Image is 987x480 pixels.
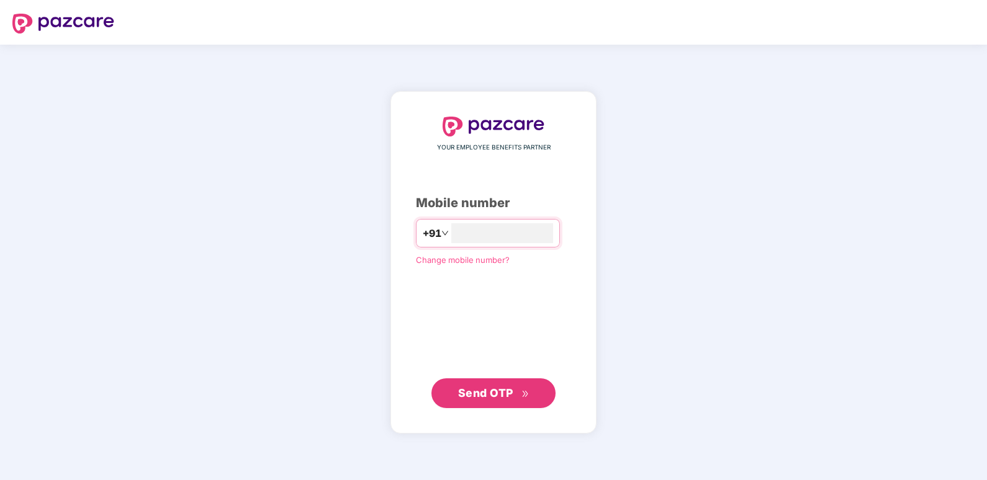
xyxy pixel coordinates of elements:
[441,229,449,237] span: down
[458,386,513,399] span: Send OTP
[443,117,544,136] img: logo
[437,143,551,153] span: YOUR EMPLOYEE BENEFITS PARTNER
[521,390,530,398] span: double-right
[423,226,441,241] span: +91
[431,378,556,408] button: Send OTPdouble-right
[416,255,510,265] a: Change mobile number?
[12,14,114,33] img: logo
[416,193,571,213] div: Mobile number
